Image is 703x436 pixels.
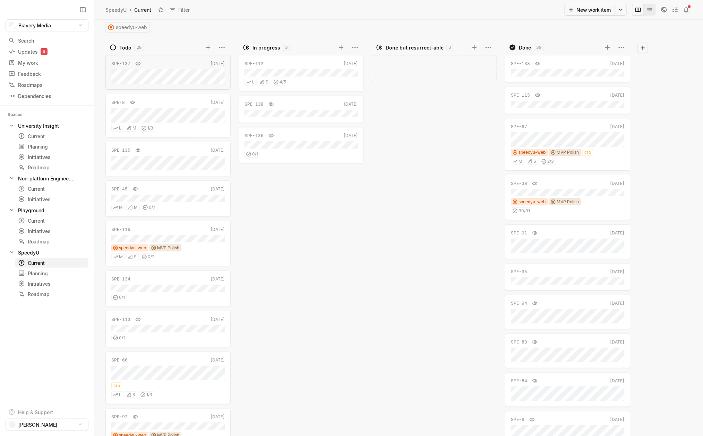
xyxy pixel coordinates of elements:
[505,333,630,368] a: SPE-83[DATE]
[18,238,86,245] div: Roadmap
[104,5,128,15] a: SpeedyU
[211,317,225,323] div: [DATE]
[632,4,644,16] button: Change to mode board_view
[610,230,624,236] div: [DATE]
[111,61,130,67] div: SPE-137
[15,131,88,141] a: Current
[15,237,88,246] a: Roadmap
[111,186,128,192] div: SPE-45
[18,22,51,29] span: Bravery Media
[505,55,630,82] a: SPE-133[DATE]
[8,81,86,89] div: Roadmaps
[111,99,125,106] div: SPE-8
[146,392,152,398] span: 1 / 3
[211,414,225,420] div: [DATE]
[119,294,125,301] span: 0 / 1
[105,270,231,307] a: SPE-134[DATE]0/1
[518,149,546,155] span: speedyu-web
[239,94,364,125] div: SPE-138[DATE]
[511,378,527,384] div: SPE-84
[105,53,231,92] div: SPE-137[DATE]
[6,121,88,131] a: University Insight
[18,259,86,267] div: Current
[18,217,86,224] div: Current
[148,254,154,260] span: 0 / 2
[610,61,624,67] div: [DATE]
[511,61,530,67] div: SPE-133
[105,309,231,349] div: SPE-113[DATE]0/1
[386,44,444,51] div: Done but resurrect-able
[129,6,131,13] div: ›
[565,4,615,16] button: New work item
[119,392,121,398] span: L
[18,249,39,256] div: SpeedyU
[511,417,524,423] div: SPE-9
[105,140,231,178] div: SPE-135[DATE]
[15,216,88,225] a: Current
[18,291,86,298] div: Roadmap
[511,92,530,98] div: SPE-115
[245,101,264,107] div: SPE-138
[18,280,86,287] div: Initiatives
[518,208,530,214] span: 30 / 31
[15,258,88,268] a: Current
[18,228,86,235] div: Initiatives
[15,194,88,204] a: Initiatives
[15,268,88,278] a: Planning
[105,94,231,137] a: SPE-8[DATE]LM1/3
[239,125,364,166] div: SPE-136[DATE]0/1
[239,53,364,94] div: SPE-112[DATE]LS4/5
[18,153,86,161] div: Initiatives
[6,57,88,68] a: My work
[505,331,630,370] div: SPE-83[DATE]
[505,370,630,409] div: SPE-84[DATE]
[18,196,86,203] div: Initiatives
[505,53,630,84] div: SPE-133[DATE]
[344,133,358,139] div: [DATE]
[505,261,630,293] div: SPE-95[DATE]
[105,221,231,266] a: SPE-116[DATE]speedyu-webMVP PolishMS0/2
[505,293,630,331] div: SPE-94[DATE]
[252,44,280,51] div: In progress
[132,392,135,398] span: S
[239,96,364,123] a: SPE-138[DATE]
[211,186,225,192] div: [DATE]
[116,23,147,32] span: speedyu-web
[632,4,656,16] div: board and list toggle
[610,92,624,98] div: [DATE]
[6,69,88,79] a: Feedback
[18,185,86,193] div: Current
[239,127,364,163] a: SPE-136[DATE]0/1
[18,175,75,182] div: Non-platform Engineering
[41,48,48,55] div: 6
[18,207,44,214] div: Playground
[505,118,630,171] a: SPE-67[DATE]speedyu-webMVP PolishcroMS2/3
[15,142,88,151] a: Planning
[8,111,31,118] div: Spaces
[105,178,231,219] div: SPE-45[DATE]MM0/7
[211,226,225,233] div: [DATE]
[6,248,88,257] div: SpeedyU
[134,254,137,260] span: S
[505,224,630,259] a: SPE-91[DATE]
[6,80,88,90] a: Roadmaps
[134,204,138,211] span: M
[610,269,624,275] div: [DATE]
[6,205,88,215] a: Playground
[8,59,86,66] div: My work
[18,122,59,130] div: University Insight
[15,289,88,299] a: Roadmap
[111,414,128,420] div: SPE-92
[557,149,579,155] span: MVP Polish
[105,142,231,176] a: SPE-135[DATE]
[111,357,128,363] div: SPE-66
[252,151,258,157] span: 0 / 1
[252,79,255,85] span: L
[644,4,656,16] button: Change to mode list_view
[119,204,123,211] span: M
[119,335,125,341] span: 0 / 1
[105,55,231,90] a: SPE-137[DATE]
[518,158,522,164] span: M
[119,254,123,260] span: M
[8,37,86,44] div: Search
